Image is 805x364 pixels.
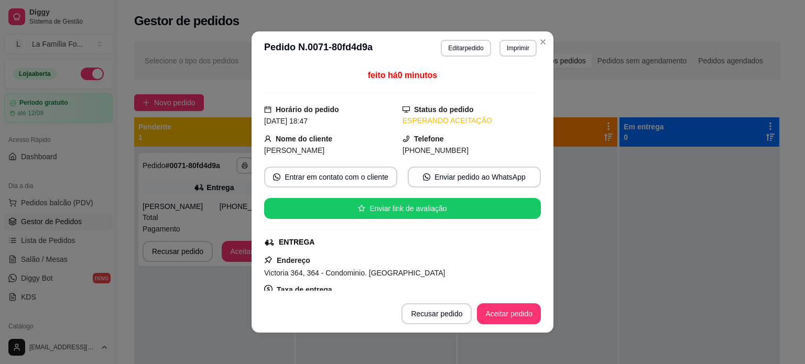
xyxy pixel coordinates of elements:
[264,40,373,57] h3: Pedido N. 0071-80fd4d9a
[414,105,474,114] strong: Status do pedido
[358,205,365,212] span: star
[276,135,332,143] strong: Nome do cliente
[276,105,339,114] strong: Horário do pedido
[402,115,541,126] div: ESPERANDO ACEITAÇÃO
[402,135,410,142] span: phone
[401,303,472,324] button: Recusar pedido
[423,173,430,181] span: whats-app
[264,146,324,155] span: [PERSON_NAME]
[368,71,437,80] span: feito há 0 minutos
[277,285,332,294] strong: Taxa de entrega
[264,198,541,219] button: starEnviar link de avaliação
[441,40,491,57] button: Editarpedido
[279,237,314,248] div: ENTREGA
[535,34,551,50] button: Close
[264,106,271,113] span: calendar
[264,269,445,277] span: Victoria 364, 364 - Condominio. [GEOGRAPHIC_DATA]
[408,167,541,187] button: whats-appEnviar pedido ao WhatsApp
[273,173,280,181] span: whats-app
[264,285,273,293] span: dollar
[477,303,541,324] button: Aceitar pedido
[499,40,537,57] button: Imprimir
[402,106,410,113] span: desktop
[264,117,308,125] span: [DATE] 18:47
[264,135,271,142] span: user
[402,146,469,155] span: [PHONE_NUMBER]
[414,135,444,143] strong: Telefone
[264,167,397,187] button: whats-appEntrar em contato com o cliente
[264,256,273,264] span: pushpin
[277,256,310,264] strong: Endereço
